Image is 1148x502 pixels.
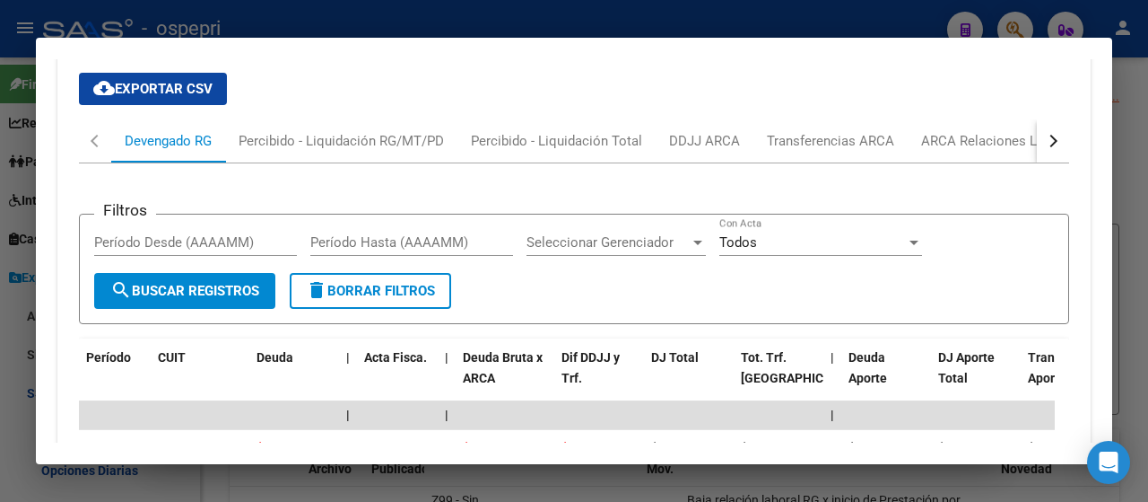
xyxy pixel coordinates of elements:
span: $ 0,00 [848,440,883,454]
span: DJ Total [651,350,699,365]
div: 30654424698 [158,437,237,458]
h3: Filtros [94,200,156,220]
span: Transferido Aporte [1028,350,1095,385]
mat-icon: delete [306,279,327,301]
mat-icon: cloud_download [93,77,115,99]
span: Deuda [257,350,293,365]
span: $ 222.628,56 [741,440,814,454]
mat-icon: search [110,279,132,301]
span: | [445,408,448,422]
datatable-header-cell: | [823,339,841,418]
span: CUIT [158,350,186,365]
span: Borrar Filtros [306,283,435,299]
span: | [831,408,834,422]
span: Todos [719,234,757,251]
div: Transferencias ARCA [767,131,894,151]
datatable-header-cell: Dif DDJJ y Trf. [554,339,644,418]
div: DDJJ ARCA [669,131,740,151]
span: Dif DDJJ y Trf. [561,350,620,385]
span: Deuda Aporte [848,350,887,385]
span: Deuda Bruta x ARCA [463,350,543,385]
button: Exportar CSV [79,73,227,105]
datatable-header-cell: | [339,339,357,418]
datatable-header-cell: Transferido Aporte [1021,339,1110,418]
div: Open Intercom Messenger [1087,441,1130,484]
span: | [346,408,350,422]
datatable-header-cell: Acta Fisca. [357,339,438,418]
span: | [445,440,448,454]
span: DJ Aporte Total [938,350,995,385]
datatable-header-cell: Deuda Bruta x ARCA [456,339,554,418]
span: Exportar CSV [93,81,213,97]
datatable-header-cell: Deuda [249,339,339,418]
span: Acta Fisca. [364,350,427,365]
button: Borrar Filtros [290,273,451,309]
div: Percibido - Liquidación Total [471,131,642,151]
span: $ 6.451,51 [257,440,316,454]
datatable-header-cell: Deuda Aporte [841,339,931,418]
span: $ 76.360,02 [1028,440,1094,454]
div: Devengado RG [125,131,212,151]
datatable-header-cell: DJ Total [644,339,734,418]
span: $ 6.451,51 [463,440,522,454]
datatable-header-cell: CUIT [151,339,249,418]
span: Buscar Registros [110,283,259,299]
span: 202507 [86,440,129,454]
datatable-header-cell: Período [79,339,151,418]
span: $ 229.080,07 [651,440,725,454]
span: Seleccionar Gerenciador [526,234,690,251]
span: $ 6.451,51 [561,440,621,454]
span: | [346,440,349,454]
span: | [831,440,833,454]
datatable-header-cell: | [438,339,456,418]
span: Tot. Trf. [GEOGRAPHIC_DATA] [741,350,863,385]
span: | [346,350,350,365]
span: | [445,350,448,365]
button: Buscar Registros [94,273,275,309]
div: ARCA Relaciones Laborales [921,131,1089,151]
span: Período [86,350,131,365]
datatable-header-cell: Tot. Trf. Bruto [734,339,823,418]
span: $ 76.360,02 [938,440,1004,454]
div: Percibido - Liquidación RG/MT/PD [239,131,444,151]
datatable-header-cell: DJ Aporte Total [931,339,1021,418]
span: | [831,350,834,365]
